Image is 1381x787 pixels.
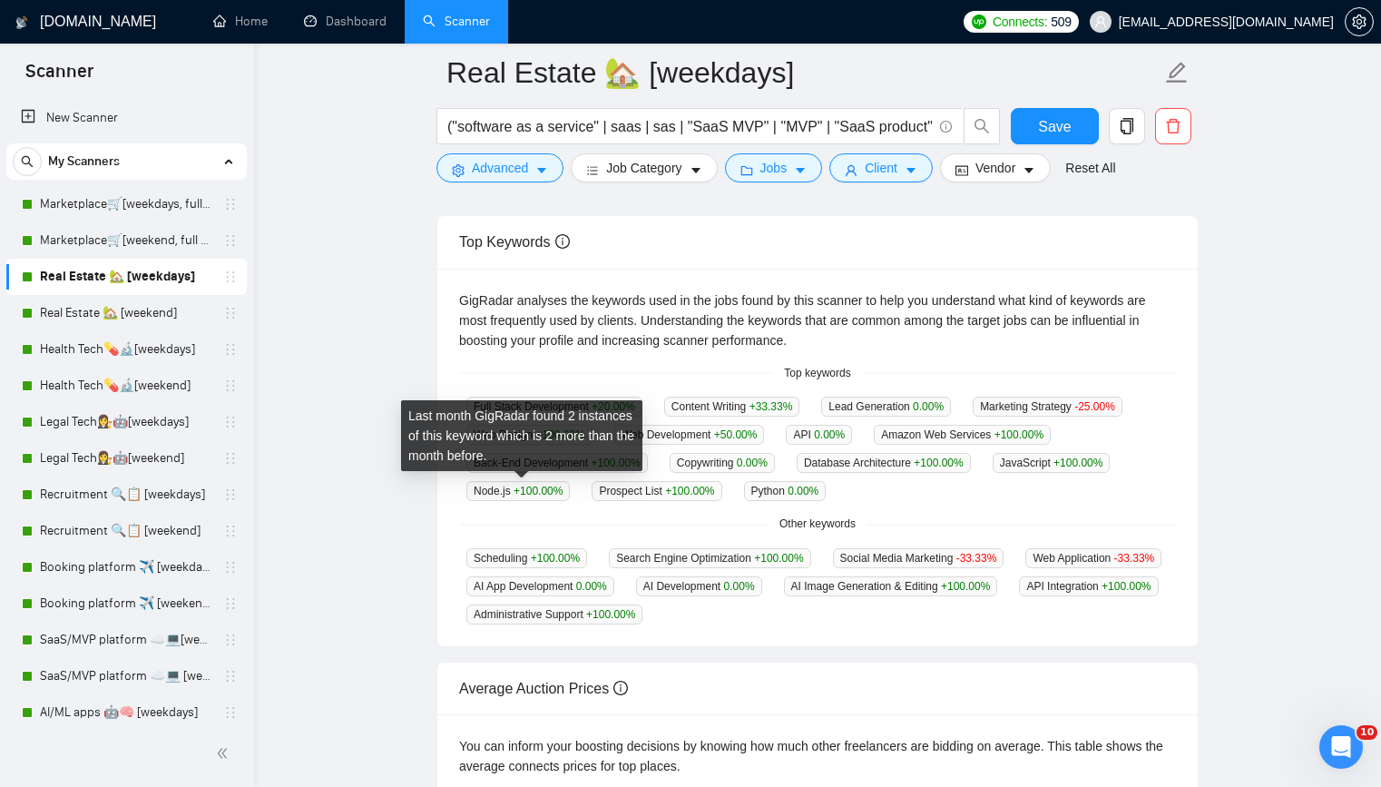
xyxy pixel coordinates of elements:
span: info-circle [940,121,952,133]
span: Web Development [614,425,765,445]
span: Prospect List [592,481,721,501]
span: +100.00 % [941,580,990,593]
a: dashboardDashboard [304,14,387,29]
span: search [965,118,999,134]
button: Save [1011,108,1099,144]
span: holder [223,451,238,466]
span: Client [865,158,897,178]
a: Marketplace🛒[weekend, full description] [40,222,212,259]
div: Average Auction Prices [459,663,1176,714]
span: Content Writing [664,397,800,417]
a: homeHome [213,14,268,29]
button: folderJobscaret-down [725,153,823,182]
span: caret-down [690,163,702,177]
span: -25.00 % [1074,400,1115,413]
span: Job Category [606,158,681,178]
span: Top keywords [773,365,861,382]
span: holder [223,415,238,429]
span: Jobs [760,158,788,178]
span: holder [223,270,238,284]
span: folder [740,163,753,177]
span: holder [223,379,238,393]
span: Copywriting [670,453,775,473]
span: Web Application [1025,548,1161,568]
span: AI Development [636,576,762,596]
span: Advanced [472,158,528,178]
span: AI App Development [466,576,614,596]
span: caret-down [535,163,548,177]
span: +50.00 % [714,428,758,441]
span: 0.00 % [576,580,607,593]
span: Search Engine Optimization [609,548,810,568]
span: 509 [1051,12,1071,32]
button: search [13,147,42,176]
img: logo [15,8,28,37]
span: 0.00 % [814,428,845,441]
span: API [786,425,852,445]
a: Recruitment 🔍📋 [weekend] [40,513,212,549]
button: idcardVendorcaret-down [940,153,1051,182]
span: Vendor [975,158,1015,178]
li: New Scanner [6,100,247,136]
span: 10 [1357,725,1377,740]
span: holder [223,306,238,320]
span: Social Media Marketing [833,548,1004,568]
button: delete [1155,108,1191,144]
div: GigRadar analyses the keywords used in the jobs found by this scanner to help you understand what... [459,290,1176,350]
span: setting [1346,15,1373,29]
span: Connects: [993,12,1047,32]
span: holder [223,633,238,647]
span: user [1094,15,1107,28]
span: +100.00 % [754,552,803,565]
span: 0.00 % [737,457,768,469]
a: Legal Tech👩‍⚖️🤖[weekdays] [40,404,212,440]
span: +100.00 % [514,485,563,497]
span: holder [223,669,238,684]
span: caret-down [1023,163,1035,177]
button: copy [1109,108,1145,144]
span: caret-down [905,163,917,177]
span: -33.33 % [956,552,997,565]
span: JavaScript [993,453,1111,473]
span: Scanner [11,58,108,96]
span: +100.00 % [665,485,714,497]
a: Health Tech💊🔬[weekend] [40,368,212,404]
a: AI/ML apps 🤖🧠 [weekdays] [40,694,212,731]
span: Database Architecture [797,453,971,473]
span: idcard [955,163,968,177]
span: Save [1038,115,1071,138]
span: holder [223,487,238,502]
span: 0.00 % [788,485,818,497]
span: holder [223,197,238,212]
span: +100.00 % [914,457,963,469]
a: SaaS/MVP platform ☁️💻 [weekend] [40,658,212,694]
span: holder [223,705,238,720]
a: Booking platform ✈️ [weekdays] [40,549,212,585]
button: barsJob Categorycaret-down [571,153,717,182]
a: Marketplace🛒[weekdays, full description] [40,186,212,222]
a: Real Estate 🏡 [weekdays] [40,259,212,295]
a: Legal Tech👩‍⚖️🤖[weekend] [40,440,212,477]
a: New Scanner [21,100,232,136]
span: holder [223,342,238,357]
span: +100.00 % [994,428,1043,441]
a: setting [1345,15,1374,29]
span: 0.00 % [913,400,944,413]
span: delete [1156,118,1190,134]
span: info-circle [555,234,570,249]
span: Other keywords [769,516,867,533]
span: holder [223,233,238,248]
div: You can inform your boosting decisions by knowing how much other freelancers are bidding on avera... [459,736,1176,776]
div: Top Keywords [459,216,1176,268]
span: holder [223,596,238,611]
a: Reset All [1065,158,1115,178]
span: edit [1165,61,1189,84]
button: setting [1345,7,1374,36]
span: My Scanners [48,143,120,180]
span: AI Image Generation & Editing [784,576,998,596]
span: 0.00 % [724,580,755,593]
a: SaaS/MVP platform ☁️💻[weekdays] [40,622,212,658]
span: caret-down [794,163,807,177]
span: Marketing Strategy [973,397,1122,417]
a: searchScanner [423,14,490,29]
